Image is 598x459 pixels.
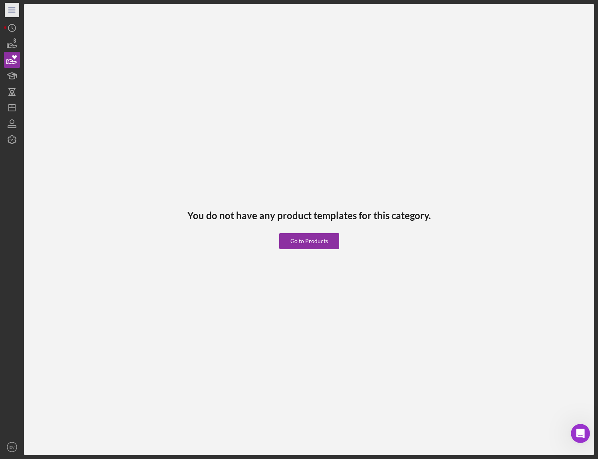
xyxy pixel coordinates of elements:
button: Go to Products [279,233,339,249]
div: Go to Products [290,233,328,249]
text: EV [10,445,15,449]
button: EV [4,439,20,455]
a: Go to Products [279,221,339,249]
iframe: Intercom live chat [571,424,590,443]
h3: You do not have any product templates for this category. [187,210,431,221]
